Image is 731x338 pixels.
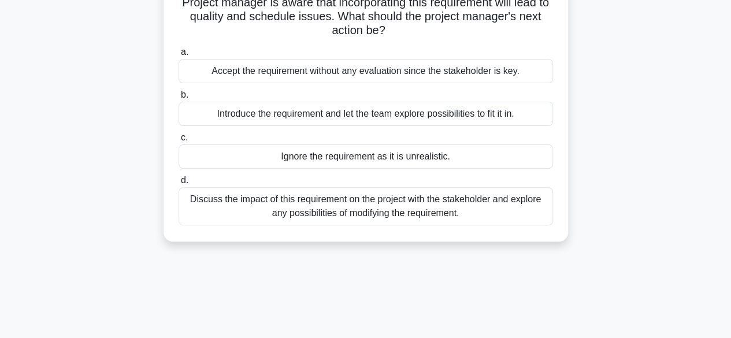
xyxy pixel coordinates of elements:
[181,90,188,99] span: b.
[179,102,553,126] div: Introduce the requirement and let the team explore possibilities to fit it in.
[179,187,553,225] div: Discuss the impact of this requirement on the project with the stakeholder and explore any possib...
[181,132,188,142] span: c.
[181,47,188,57] span: a.
[181,175,188,185] span: d.
[179,59,553,83] div: Accept the requirement without any evaluation since the stakeholder is key.
[179,144,553,169] div: Ignore the requirement as it is unrealistic.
